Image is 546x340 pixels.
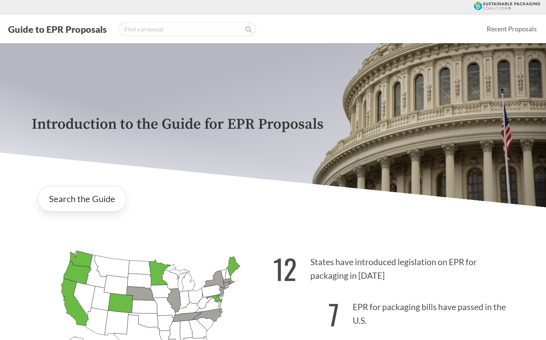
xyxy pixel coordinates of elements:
button: Guide to EPR Proposals [6,23,109,35]
p: States have introduced legislation on EPR for packaging in [DATE] [273,244,515,289]
p: EPR for packaging bills have passed in the U.S. [273,289,515,334]
strong: 12 [273,248,297,289]
p: Introduction to the Guide for EPR Proposals [32,116,515,133]
a: Recent Proposals [483,21,540,37]
input: Find a proposal [118,22,256,37]
strong: 7 [328,294,339,334]
a: Search the Guide [38,186,127,212]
